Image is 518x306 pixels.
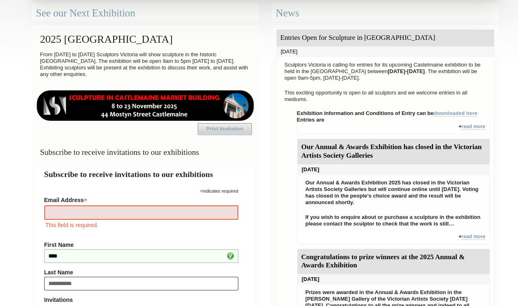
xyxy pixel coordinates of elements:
[297,274,490,285] div: [DATE]
[461,124,485,130] a: read more
[281,87,490,105] p: This exciting opportunity is open to all sculptors and we welcome entries in all mediums.
[461,234,485,240] a: read more
[44,221,238,230] div: This field is required.
[301,177,486,208] p: Our Annual & Awards Exhibition 2025 has closed in the Victorian Artists Society Galleries but wil...
[44,186,238,194] div: indicates required
[32,2,259,24] div: See our Next Exhibition
[44,242,238,248] label: First Name
[434,110,477,117] a: downloaded here
[297,164,490,175] div: [DATE]
[44,168,246,180] h2: Subscribe to receive invitations to our exhibitions
[44,194,238,204] label: Email Address
[388,68,425,74] strong: [DATE]-[DATE]
[281,60,490,83] p: Sculptors Victoria is calling for entries for its upcoming Castelmaine exhibition to be held in t...
[36,144,255,160] h3: Subscribe to receive invitations to our exhibitions
[297,110,478,117] strong: Exhibition information and Conditions of Entry can be
[44,269,238,276] label: Last Name
[44,297,238,303] strong: Invitations
[276,30,494,46] div: Entries Open for Sculpture in [GEOGRAPHIC_DATA]
[276,46,494,57] div: [DATE]
[301,212,486,229] p: If you wish to enquire about or purchase a sculpture in the exhibition please contact the sculpto...
[297,139,490,164] div: Our Annual & Awards Exhibition has closed in the Victorian Artists Society Galleries
[297,249,490,274] div: Congratulations to prize winners at the 2025 Annual & Awards Exhibition
[36,49,255,80] p: From [DATE] to [DATE] Sculptors Victoria will show sculpture in the historic [GEOGRAPHIC_DATA]. T...
[36,90,255,121] img: castlemaine-ldrbd25v2.png
[297,233,490,244] div: +
[272,2,499,24] div: News
[198,123,252,135] a: Print Invitation
[36,29,255,49] h2: 2025 [GEOGRAPHIC_DATA]
[297,123,490,134] div: +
